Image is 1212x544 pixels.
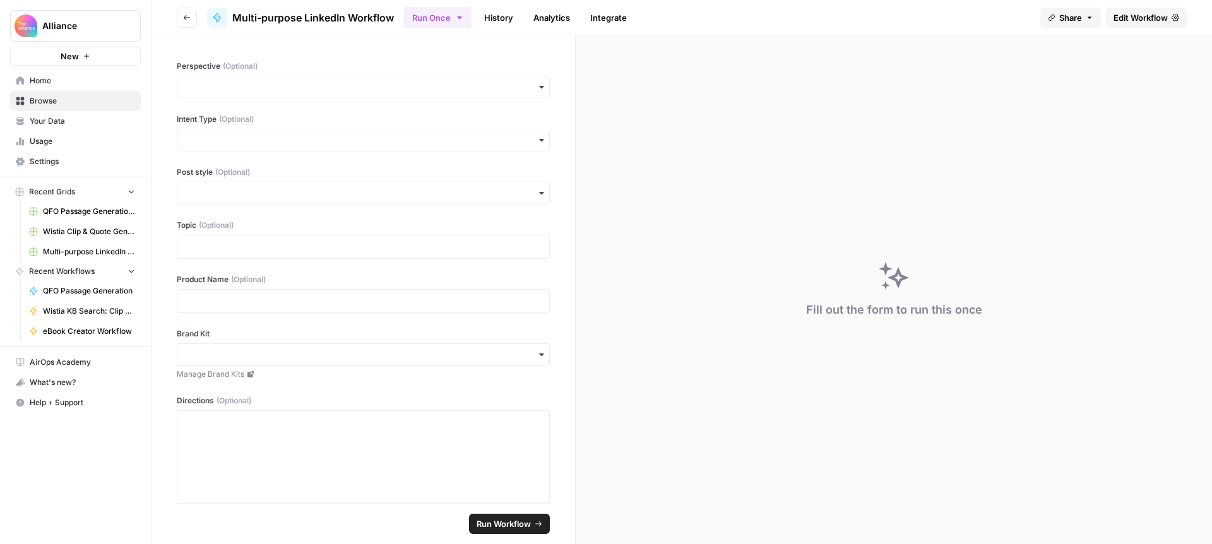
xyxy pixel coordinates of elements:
button: Help + Support [10,393,141,413]
button: What's new? [10,372,141,393]
span: QFO Passage Generation Grid (PMA) [43,206,135,217]
a: AirOps Academy [10,352,141,372]
label: Product Name [177,274,550,285]
a: Wistia Clip & Quote Generator [23,222,141,242]
a: Manage Brand Kits [177,369,550,380]
a: Browse [10,91,141,111]
span: Settings [30,156,135,167]
button: Run Workflow [469,514,550,534]
a: Integrate [583,8,634,28]
label: Intent Type [177,114,550,125]
span: Home [30,75,135,86]
span: Wistia KB Search: Clip & Takeaway Generator [43,305,135,317]
span: (Optional) [219,114,254,125]
span: (Optional) [215,167,250,178]
label: Post style [177,167,550,178]
span: (Optional) [231,274,266,285]
a: QFO Passage Generation [23,281,141,301]
img: Alliance Logo [15,15,37,37]
span: Your Data [30,115,135,127]
a: eBook Creator Workflow [23,321,141,341]
button: Share [1040,8,1101,28]
label: Brand Kit [177,328,550,340]
span: Wistia Clip & Quote Generator [43,226,135,237]
span: AirOps Academy [30,357,135,368]
button: Workspace: Alliance [10,10,141,42]
button: New [10,47,141,66]
span: Run Workflow [477,517,531,530]
a: Multi-purpose LinkedIn Workflow [207,8,394,28]
span: Usage [30,136,135,147]
span: Alliance [42,20,119,32]
span: Browse [30,95,135,107]
button: Recent Grids [10,182,141,201]
span: (Optional) [217,395,251,406]
span: QFO Passage Generation [43,285,135,297]
a: Analytics [526,8,578,28]
span: New [61,50,79,62]
span: Help + Support [30,397,135,408]
label: Perspective [177,61,550,72]
a: Settings [10,151,141,172]
a: History [477,8,521,28]
div: Fill out the form to run this once [806,301,982,319]
span: (Optional) [223,61,258,72]
span: (Optional) [199,220,234,231]
span: Multi-purpose LinkedIn Workflow Grid [43,246,135,257]
span: Share [1059,11,1082,24]
a: Edit Workflow [1106,8,1187,28]
button: Run Once [404,7,472,28]
span: Recent Workflows [29,266,95,277]
div: What's new? [11,373,140,392]
span: Multi-purpose LinkedIn Workflow [232,10,394,25]
label: Directions [177,395,550,406]
span: eBook Creator Workflow [43,326,135,337]
span: Edit Workflow [1114,11,1168,24]
span: Recent Grids [29,186,75,198]
a: Home [10,71,141,91]
label: Topic [177,220,550,231]
a: Usage [10,131,141,151]
a: Your Data [10,111,141,131]
a: Wistia KB Search: Clip & Takeaway Generator [23,301,141,321]
button: Recent Workflows [10,262,141,281]
a: Multi-purpose LinkedIn Workflow Grid [23,242,141,262]
a: QFO Passage Generation Grid (PMA) [23,201,141,222]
